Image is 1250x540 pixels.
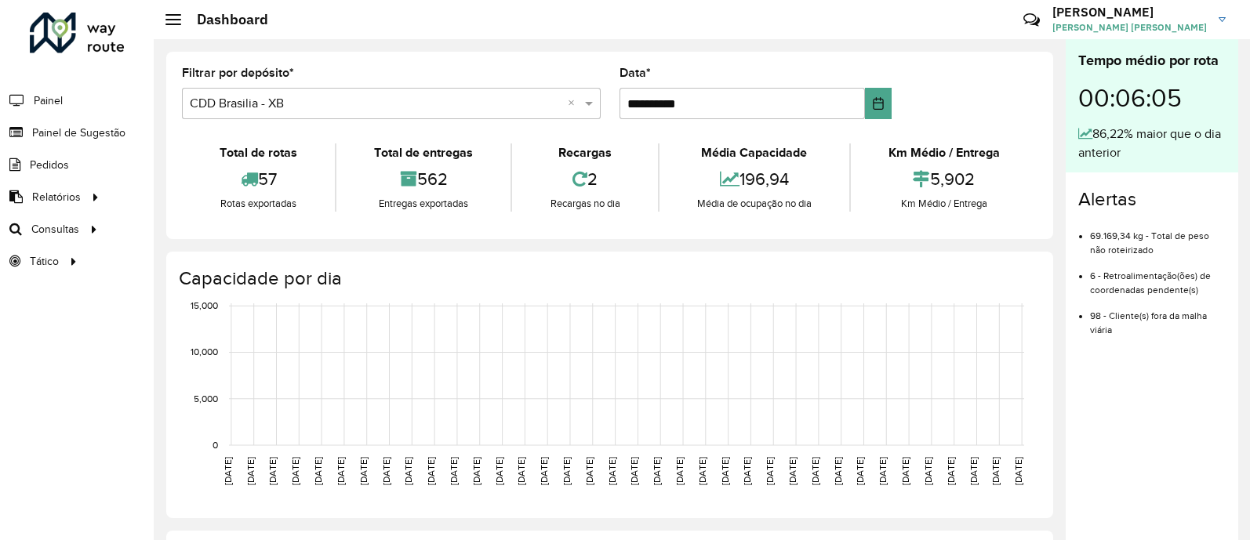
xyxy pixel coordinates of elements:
[1090,217,1226,257] li: 69.169,34 kg - Total de peso não roteirizado
[194,393,218,404] text: 5,000
[787,457,798,485] text: [DATE]
[561,457,572,485] text: [DATE]
[697,457,707,485] text: [DATE]
[516,143,653,162] div: Recargas
[765,457,775,485] text: [DATE]
[652,457,662,485] text: [DATE]
[663,143,845,162] div: Média Capacidade
[674,457,685,485] text: [DATE]
[1078,71,1226,125] div: 00:06:05
[191,347,218,357] text: 10,000
[855,457,865,485] text: [DATE]
[1052,20,1207,34] span: [PERSON_NAME] [PERSON_NAME]
[516,162,653,196] div: 2
[1078,188,1226,211] h4: Alertas
[313,457,323,485] text: [DATE]
[833,457,843,485] text: [DATE]
[516,196,653,212] div: Recargas no dia
[186,196,331,212] div: Rotas exportadas
[620,63,651,82] label: Data
[336,457,346,485] text: [DATE]
[1013,457,1023,485] text: [DATE]
[607,457,617,485] text: [DATE]
[865,88,892,119] button: Choose Date
[584,457,594,485] text: [DATE]
[245,457,256,485] text: [DATE]
[381,457,391,485] text: [DATE]
[213,440,218,450] text: 0
[186,162,331,196] div: 57
[855,196,1034,212] div: Km Médio / Entrega
[34,92,63,109] span: Painel
[30,157,69,173] span: Pedidos
[32,125,125,141] span: Painel de Sugestão
[182,63,294,82] label: Filtrar por depósito
[810,457,820,485] text: [DATE]
[426,457,436,485] text: [DATE]
[629,457,639,485] text: [DATE]
[923,457,933,485] text: [DATE]
[494,457,504,485] text: [DATE]
[267,457,278,485] text: [DATE]
[191,300,218,310] text: 15,000
[855,162,1034,196] div: 5,902
[403,457,413,485] text: [DATE]
[340,196,507,212] div: Entregas exportadas
[568,94,581,113] span: Clear all
[539,457,549,485] text: [DATE]
[720,457,730,485] text: [DATE]
[878,457,888,485] text: [DATE]
[1078,125,1226,162] div: 86,22% maior que o dia anterior
[990,457,1001,485] text: [DATE]
[516,457,526,485] text: [DATE]
[358,457,369,485] text: [DATE]
[900,457,910,485] text: [DATE]
[968,457,979,485] text: [DATE]
[290,457,300,485] text: [DATE]
[31,221,79,237] span: Consultas
[1052,5,1207,20] h3: [PERSON_NAME]
[223,457,233,485] text: [DATE]
[663,196,845,212] div: Média de ocupação no dia
[186,143,331,162] div: Total de rotas
[1078,50,1226,71] div: Tempo médio por rota
[1090,257,1226,297] li: 6 - Retroalimentação(ões) de coordenadas pendente(s)
[179,267,1037,290] h4: Capacidade por dia
[946,457,956,485] text: [DATE]
[181,11,268,28] h2: Dashboard
[1090,297,1226,337] li: 98 - Cliente(s) fora da malha viária
[855,143,1034,162] div: Km Médio / Entrega
[32,189,81,205] span: Relatórios
[663,162,845,196] div: 196,94
[340,162,507,196] div: 562
[340,143,507,162] div: Total de entregas
[30,253,59,270] span: Tático
[471,457,481,485] text: [DATE]
[1015,3,1048,37] a: Contato Rápido
[742,457,752,485] text: [DATE]
[449,457,459,485] text: [DATE]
